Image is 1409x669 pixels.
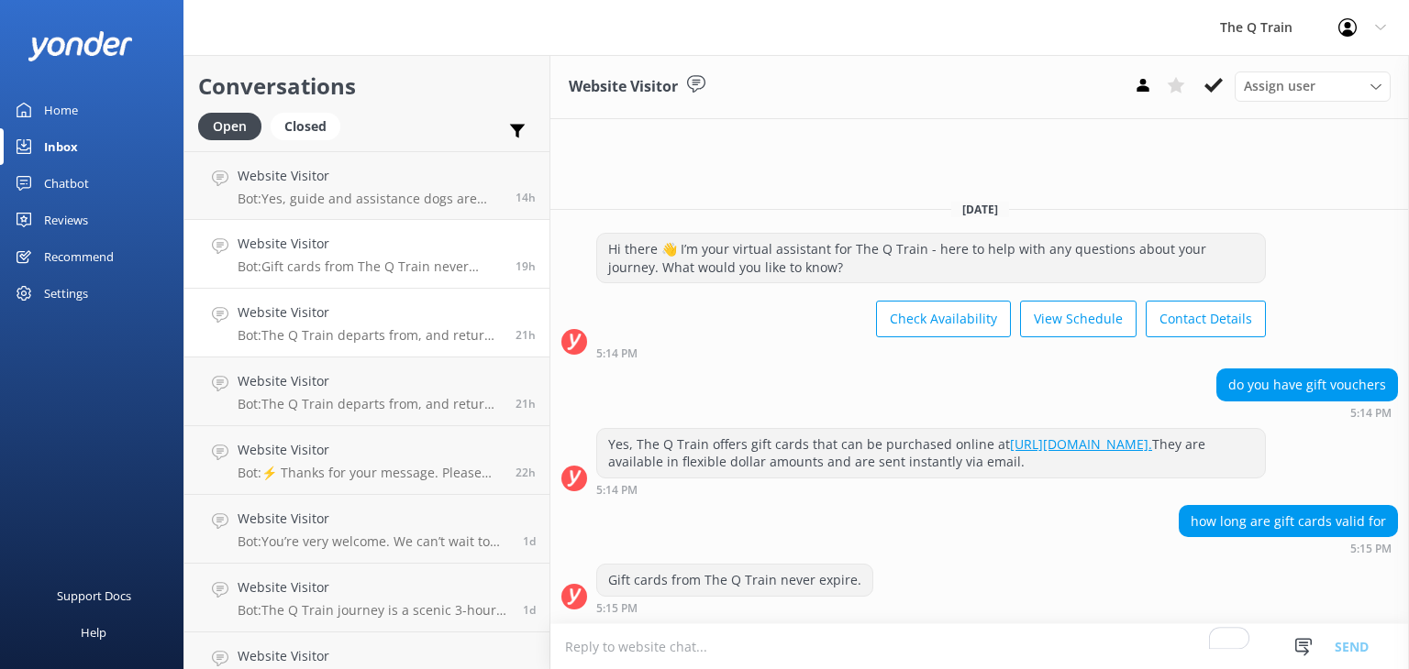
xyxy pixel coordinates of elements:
[1180,506,1397,537] div: how long are gift cards valid for
[238,577,509,598] h4: Website Visitor
[516,465,536,480] span: Sep 07 2025 01:57pm (UTC +10:00) Australia/Sydney
[516,258,536,274] span: Sep 07 2025 05:15pm (UTC +10:00) Australia/Sydney
[516,327,536,343] span: Sep 07 2025 03:10pm (UTC +10:00) Australia/Sydney
[569,75,678,99] h3: Website Visitor
[596,483,1266,496] div: Sep 07 2025 05:14pm (UTC +10:00) Australia/Sydney
[238,646,509,666] h4: Website Visitor
[198,115,271,136] a: Open
[238,327,502,344] p: Bot: The Q Train departs from, and returns to, [GEOGRAPHIC_DATA], [GEOGRAPHIC_DATA][PERSON_NAME][...
[597,429,1265,477] div: Yes, The Q Train offers gift cards that can be purchased online at They are available in flexible...
[1244,76,1315,96] span: Assign user
[238,258,502,275] p: Bot: Gift cards from The Q Train never expire.
[516,190,536,205] span: Sep 07 2025 09:54pm (UTC +10:00) Australia/Sydney
[876,301,1011,337] button: Check Availability
[44,165,89,202] div: Chatbot
[238,509,509,529] h4: Website Visitor
[238,440,502,460] h4: Website Visitor
[184,357,549,426] a: Website VisitorBot:The Q Train departs from, and returns to, [GEOGRAPHIC_DATA], [GEOGRAPHIC_DATA]...
[596,348,638,359] strong: 5:14 PM
[57,577,131,614] div: Support Docs
[1217,369,1397,400] div: do you have gift vouchers
[597,565,872,596] div: Gift cards from The Q Train never expire.
[44,275,88,312] div: Settings
[550,624,1409,669] textarea: To enrich screen reader interactions, please activate Accessibility in Grammarly extension settings
[238,465,502,481] p: Bot: ⚡ Thanks for your message. Please contact us on the form below so we can answer you question.
[951,202,1009,217] span: [DATE]
[238,234,502,254] h4: Website Visitor
[184,220,549,289] a: Website VisitorBot:Gift cards from The Q Train never expire.19h
[198,113,261,140] div: Open
[184,426,549,495] a: Website VisitorBot:⚡ Thanks for your message. Please contact us on the form below so we can answe...
[44,202,88,238] div: Reviews
[81,614,106,651] div: Help
[271,115,349,136] a: Closed
[1350,543,1392,554] strong: 5:15 PM
[184,564,549,632] a: Website VisitorBot:The Q Train journey is a scenic 3-hour experience without stops along the way....
[523,533,536,549] span: Sep 06 2025 06:43pm (UTC +10:00) Australia/Sydney
[238,302,502,323] h4: Website Visitor
[238,371,502,391] h4: Website Visitor
[1179,542,1398,554] div: Sep 07 2025 05:15pm (UTC +10:00) Australia/Sydney
[44,128,78,165] div: Inbox
[28,31,133,61] img: yonder-white-logo.png
[1020,301,1137,337] button: View Schedule
[1216,406,1398,419] div: Sep 07 2025 05:14pm (UTC +10:00) Australia/Sydney
[516,396,536,411] span: Sep 07 2025 03:06pm (UTC +10:00) Australia/Sydney
[596,346,1266,359] div: Sep 07 2025 05:14pm (UTC +10:00) Australia/Sydney
[523,602,536,618] span: Sep 06 2025 04:49pm (UTC +10:00) Australia/Sydney
[198,69,536,104] h2: Conversations
[238,166,502,186] h4: Website Visitor
[596,601,873,614] div: Sep 07 2025 05:15pm (UTC +10:00) Australia/Sydney
[238,191,502,207] p: Bot: Yes, guide and assistance dogs are welcome on The Q Train.
[44,238,114,275] div: Recommend
[238,533,509,550] p: Bot: You’re very welcome. We can’t wait to have you onboard The Q Train.
[238,602,509,619] p: Bot: The Q Train journey is a scenic 3-hour experience without stops along the way. There is one ...
[184,151,549,220] a: Website VisitorBot:Yes, guide and assistance dogs are welcome on The Q Train.14h
[184,289,549,357] a: Website VisitorBot:The Q Train departs from, and returns to, [GEOGRAPHIC_DATA], [GEOGRAPHIC_DATA]...
[1146,301,1266,337] button: Contact Details
[1350,408,1392,419] strong: 5:14 PM
[271,113,340,140] div: Closed
[596,485,638,496] strong: 5:14 PM
[1010,435,1152,453] a: [URL][DOMAIN_NAME].
[597,234,1265,282] div: Hi there 👋 I’m your virtual assistant for The Q Train - here to help with any questions about you...
[238,396,502,412] p: Bot: The Q Train departs from, and returns to, [GEOGRAPHIC_DATA], [GEOGRAPHIC_DATA][PERSON_NAME][...
[1235,71,1391,101] div: Assign User
[184,495,549,564] a: Website VisitorBot:You’re very welcome. We can’t wait to have you onboard The Q Train.1d
[596,603,638,614] strong: 5:15 PM
[44,92,78,128] div: Home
